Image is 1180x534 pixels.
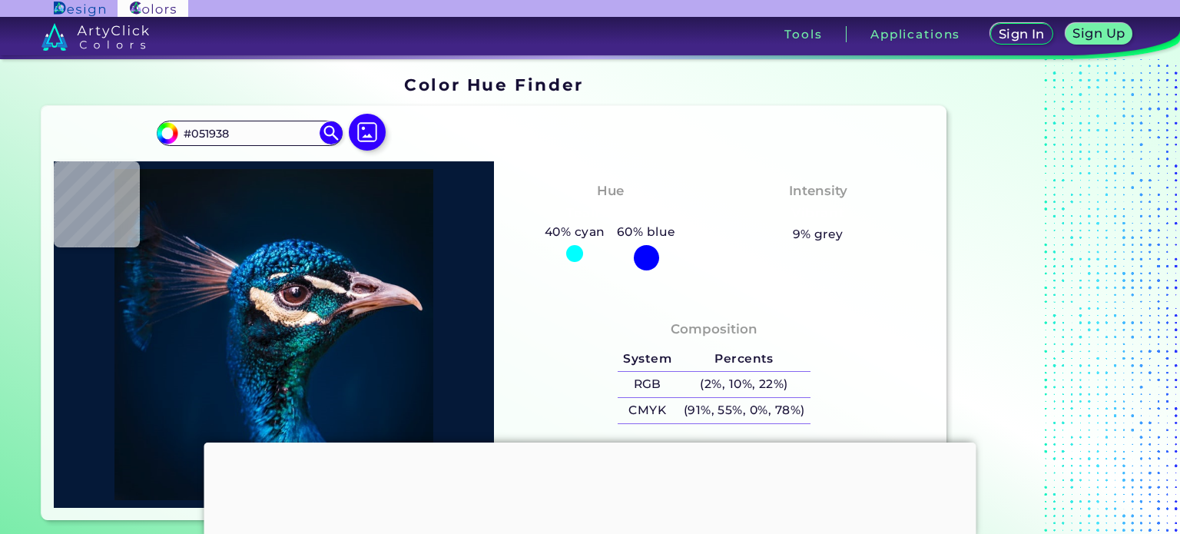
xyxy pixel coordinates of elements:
h5: (2%, 10%, 22%) [678,372,810,397]
h5: Percents [678,347,810,372]
h5: CMYK [618,398,678,423]
h1: Color Hue Finder [404,73,583,96]
h5: 40% cyan [539,222,611,242]
a: Sign In [990,23,1053,45]
img: ArtyClick Design logo [54,2,105,16]
h4: Composition [671,318,757,340]
h3: Tealish Blue [560,204,661,223]
h5: Sign In [998,28,1045,41]
h5: (91%, 55%, 0%, 78%) [678,398,810,423]
img: icon search [320,121,343,144]
input: type color.. [178,123,321,144]
h4: Intensity [789,180,847,202]
img: logo_artyclick_colors_white.svg [41,23,150,51]
img: img_pavlin.jpg [61,169,486,501]
iframe: Advertisement [953,70,1145,527]
h5: 60% blue [611,222,681,242]
img: icon picture [349,114,386,151]
h3: Vibrant [784,204,851,223]
h5: 9% grey [793,224,844,244]
h4: Hue [597,180,624,202]
a: Sign Up [1065,23,1132,45]
h3: Applications [870,28,960,40]
h5: RGB [618,372,678,397]
h5: System [618,347,678,372]
h5: Sign Up [1072,27,1125,40]
h3: Tools [784,28,822,40]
